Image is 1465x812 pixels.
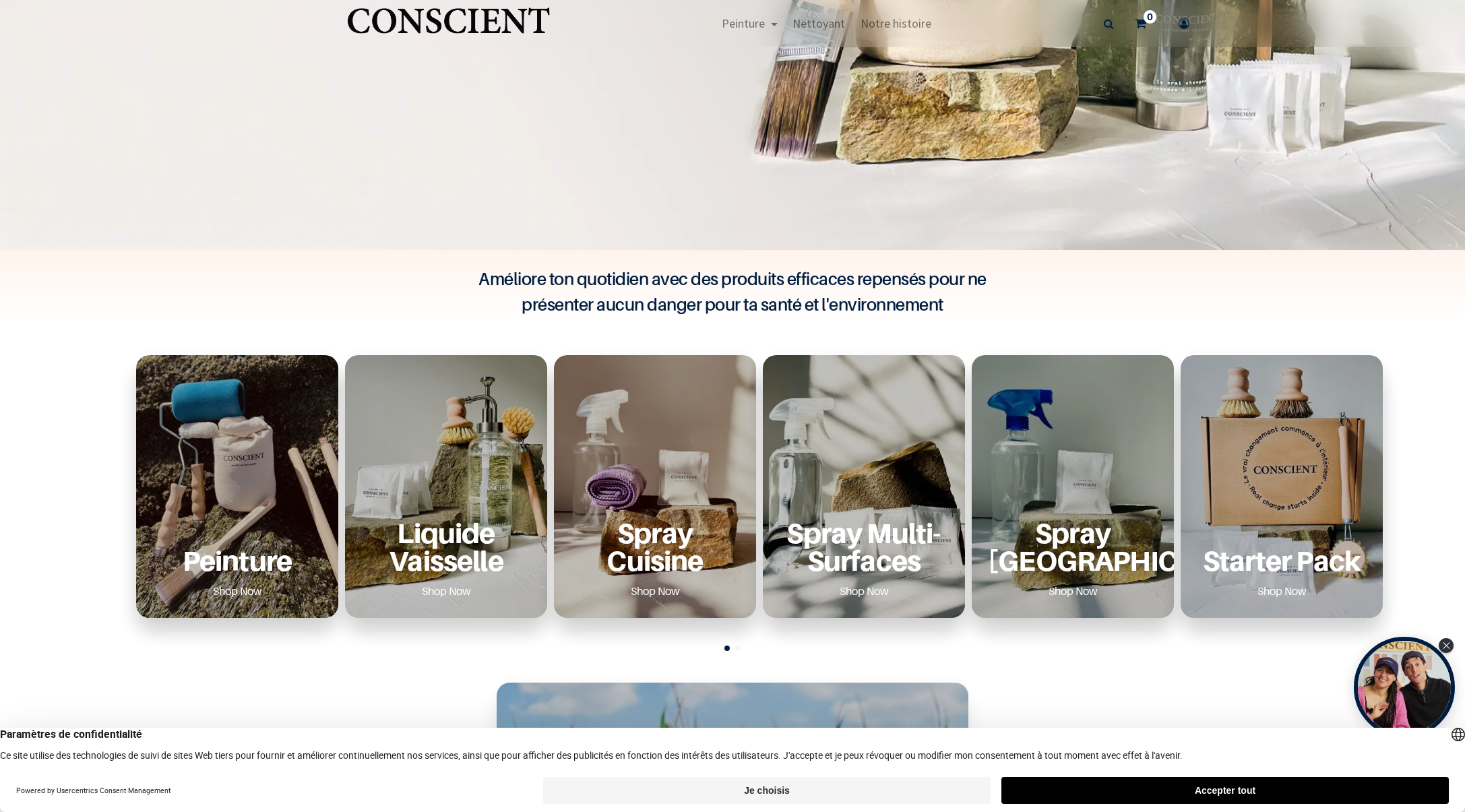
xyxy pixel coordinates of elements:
[763,355,965,618] div: 4 / 6
[1197,546,1367,574] a: Starter Pack
[345,355,547,618] div: 2 / 6
[972,355,1174,618] div: 5 / 6
[406,580,487,602] a: Shop Now
[1354,637,1455,738] div: Open Tolstoy widget
[724,646,730,651] span: Go to slide 1
[152,546,322,574] a: Peinture
[554,355,756,618] div: 3 / 6
[361,519,531,575] a: Liquide Vaisselle
[1144,10,1156,24] sup: 0
[197,580,278,602] a: Shop Now
[861,15,931,31] span: Notre histoire
[779,519,949,575] a: Spray Multi-Surfaces
[735,646,741,651] span: Go to slide 2
[615,580,696,602] a: Shop Now
[1439,638,1454,653] div: Close Tolstoy widget
[570,519,740,575] a: Spray Cuisine
[1241,580,1323,602] a: Shop Now
[136,355,338,618] div: 1 / 6
[1396,725,1459,788] iframe: Tidio Chat
[1354,637,1455,738] div: Tolstoy bubble widget
[1032,580,1114,602] a: Shop Now
[1354,637,1455,738] div: Open Tolstoy
[823,580,905,602] a: Shop Now
[1181,355,1383,618] div: 6 / 6
[988,519,1158,575] a: Spray [GEOGRAPHIC_DATA]
[722,15,765,31] span: Peinture
[463,266,1002,317] h4: Améliore ton quotidien avec des produits efficaces repensés pour ne présenter aucun danger pour t...
[792,15,845,31] span: Nettoyant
